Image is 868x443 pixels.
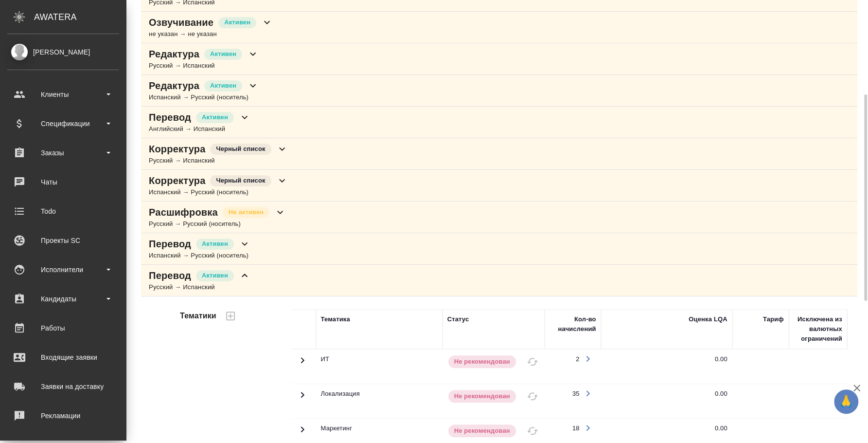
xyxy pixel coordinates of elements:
[149,92,259,102] div: Испанский → Русский (носитель)
[838,391,854,412] span: 🙏
[297,395,308,402] span: Toggle Row Expanded
[149,237,191,251] p: Перевод
[149,111,191,124] p: Перевод
[224,18,250,27] p: Активен
[229,207,264,217] p: Не активен
[149,269,191,282] p: Перевод
[141,43,857,75] div: РедактураАктивенРусский → Испанский
[149,16,213,29] p: Озвучивание
[216,144,265,154] p: Черный список
[202,239,228,249] p: Активен
[149,156,288,166] div: Русский → Испанский
[834,389,858,414] button: 🙏
[7,87,119,102] div: Клиенты
[202,271,228,280] p: Активен
[763,314,784,324] div: Тариф
[202,112,228,122] p: Активен
[454,426,510,436] p: Не рекомендован
[2,228,124,253] a: Проекты SC
[149,142,205,156] p: Корректура
[7,292,119,306] div: Кандидаты
[689,314,727,324] div: Оценка LQA
[7,47,119,57] div: [PERSON_NAME]
[316,350,443,384] td: ИТ
[601,384,732,418] td: 0.00
[549,314,596,334] div: Кол-во начислений
[7,408,119,423] div: Рекламации
[580,420,596,436] button: Открыть работы
[2,404,124,428] a: Рекламации
[180,310,216,322] h4: Тематики
[141,107,857,138] div: ПереводАктивенАнглийский → Испанский
[297,429,308,437] span: Toggle Row Expanded
[7,175,119,189] div: Чаты
[141,75,857,107] div: РедактураАктивенИспанский → Русский (носитель)
[149,124,250,134] div: Английский → Испанский
[149,205,218,219] p: Расшифровка
[141,138,857,170] div: КорректураЧерный списокРусский → Испанский
[149,29,273,39] div: не указан → не указан
[2,345,124,369] a: Входящие заявки
[149,79,199,92] p: Редактура
[7,321,119,335] div: Работы
[149,174,205,187] p: Корректура
[572,424,580,433] div: 18
[141,170,857,202] div: КорректураЧерный списокИспанский → Русский (носитель)
[149,61,259,71] div: Русский → Испанский
[316,384,443,418] td: Локализация
[454,357,510,367] p: Не рекомендован
[141,202,857,233] div: РасшифровкаНе активенРусский → Русский (носитель)
[7,146,119,160] div: Заказы
[210,49,236,59] p: Активен
[447,314,469,324] div: Статус
[149,251,250,260] div: Испанский → Русский (носитель)
[7,204,119,219] div: Todo
[580,385,596,402] button: Открыть работы
[149,47,199,61] p: Редактура
[580,351,596,367] button: Открыть работы
[297,360,308,368] span: Toggle Row Expanded
[141,12,857,43] div: ОзвучиваниеАктивенне указан → не указан
[2,170,124,194] a: Чаты
[454,391,510,401] p: Не рекомендован
[141,265,857,296] div: ПереводАктивенРусский → Испанский
[576,354,579,364] div: 2
[7,262,119,277] div: Исполнители
[7,233,119,248] div: Проекты SC
[34,7,126,27] div: AWATERA
[216,176,265,185] p: Черный список
[601,350,732,384] td: 0.00
[794,314,842,344] div: Исключена из валютных ограничений
[2,199,124,223] a: Todo
[321,314,350,324] div: Тематика
[7,116,119,131] div: Спецификации
[149,282,250,292] div: Русский → Испанский
[7,379,119,394] div: Заявки на доставку
[141,233,857,265] div: ПереводАктивенИспанский → Русский (носитель)
[210,81,236,91] p: Активен
[2,316,124,340] a: Работы
[572,389,580,399] div: 35
[149,187,288,197] div: Испанский → Русский (носитель)
[149,219,286,229] div: Русский → Русский (носитель)
[7,350,119,365] div: Входящие заявки
[2,374,124,399] a: Заявки на доставку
